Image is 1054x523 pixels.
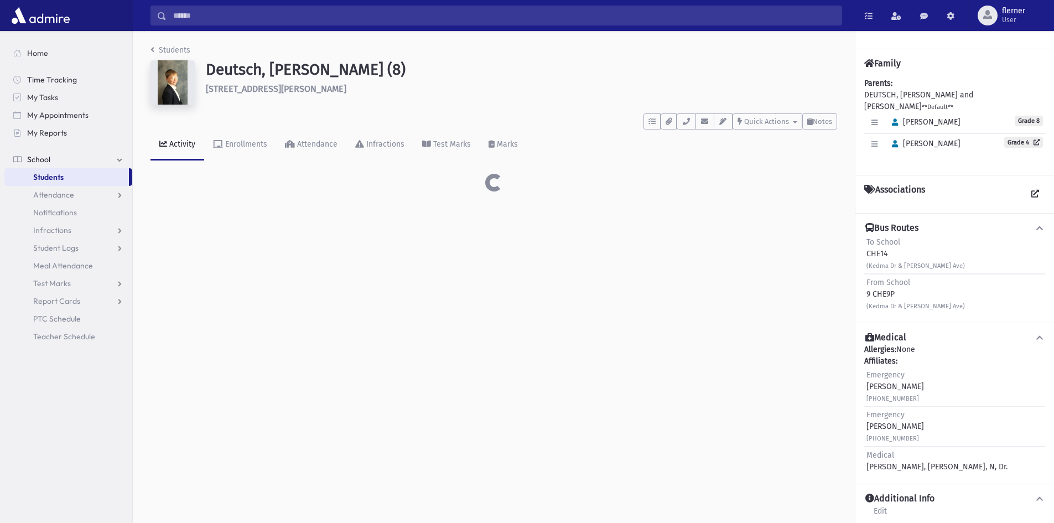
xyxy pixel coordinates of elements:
[4,275,132,292] a: Test Marks
[866,450,894,460] span: Medical
[866,370,905,380] span: Emergency
[887,139,960,148] span: [PERSON_NAME]
[4,168,129,186] a: Students
[864,344,1045,475] div: None
[865,493,934,505] h4: Additional Info
[27,75,77,85] span: Time Tracking
[167,139,195,149] div: Activity
[33,243,79,253] span: Student Logs
[27,154,50,164] span: School
[4,310,132,328] a: PTC Schedule
[4,204,132,221] a: Notifications
[33,208,77,218] span: Notifications
[27,110,89,120] span: My Appointments
[4,292,132,310] a: Report Cards
[206,60,837,79] h1: Deutsch, [PERSON_NAME] (8)
[364,139,404,149] div: Infractions
[1025,184,1045,204] a: View all Associations
[33,225,71,235] span: Infractions
[866,435,919,442] small: [PHONE_NUMBER]
[204,130,276,160] a: Enrollments
[33,296,80,306] span: Report Cards
[33,190,74,200] span: Attendance
[4,106,132,124] a: My Appointments
[33,314,81,324] span: PTC Schedule
[733,113,802,130] button: Quick Actions
[4,151,132,168] a: School
[27,128,67,138] span: My Reports
[27,92,58,102] span: My Tasks
[4,44,132,62] a: Home
[865,222,918,234] h4: Bus Routes
[866,303,965,310] small: (Kedma Dr & [PERSON_NAME] Ave)
[413,130,480,160] a: Test Marks
[1004,137,1043,148] a: Grade 4
[223,139,267,149] div: Enrollments
[1002,7,1025,15] span: flerner
[150,130,204,160] a: Activity
[866,409,924,444] div: [PERSON_NAME]
[1002,15,1025,24] span: User
[802,113,837,130] button: Notes
[744,117,789,126] span: Quick Actions
[150,44,190,60] nav: breadcrumb
[33,332,95,341] span: Teacher Schedule
[864,77,1045,166] div: DEUTSCH, [PERSON_NAME] and [PERSON_NAME]
[866,369,924,404] div: [PERSON_NAME]
[295,139,338,149] div: Attendance
[864,493,1045,505] button: Additional Info
[1015,116,1043,126] span: Grade 8
[4,186,132,204] a: Attendance
[864,184,925,204] h4: Associations
[866,449,1008,473] div: [PERSON_NAME], [PERSON_NAME], N, Dr.
[864,332,1045,344] button: Medical
[4,124,132,142] a: My Reports
[167,6,842,25] input: Search
[27,48,48,58] span: Home
[864,222,1045,234] button: Bus Routes
[346,130,413,160] a: Infractions
[431,139,471,149] div: Test Marks
[866,236,965,271] div: CHE14
[150,45,190,55] a: Students
[866,237,900,247] span: To School
[864,345,896,354] b: Allergies:
[480,130,527,160] a: Marks
[4,257,132,275] a: Meal Attendance
[4,71,132,89] a: Time Tracking
[4,221,132,239] a: Infractions
[206,84,837,94] h6: [STREET_ADDRESS][PERSON_NAME]
[813,117,832,126] span: Notes
[865,332,906,344] h4: Medical
[4,89,132,106] a: My Tasks
[866,262,965,270] small: (Kedma Dr & [PERSON_NAME] Ave)
[495,139,518,149] div: Marks
[866,410,905,420] span: Emergency
[4,328,132,345] a: Teacher Schedule
[864,58,901,69] h4: Family
[4,239,132,257] a: Student Logs
[866,277,965,312] div: 9 CHE9P
[864,79,892,88] b: Parents:
[864,356,897,366] b: Affiliates:
[33,261,93,271] span: Meal Attendance
[866,395,919,402] small: [PHONE_NUMBER]
[33,278,71,288] span: Test Marks
[33,172,64,182] span: Students
[9,4,72,27] img: AdmirePro
[276,130,346,160] a: Attendance
[887,117,960,127] span: [PERSON_NAME]
[866,278,910,287] span: From School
